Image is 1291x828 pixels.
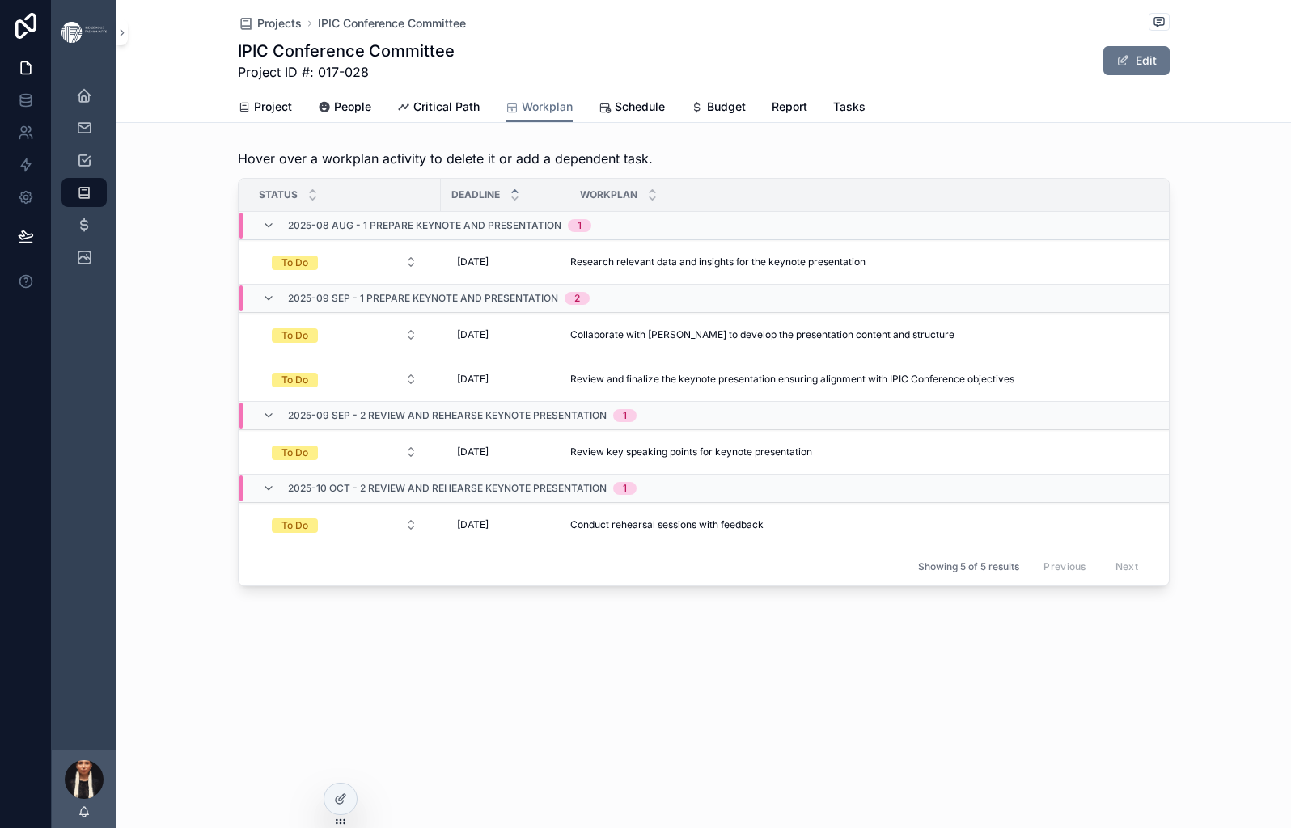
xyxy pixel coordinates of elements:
div: 1 [623,409,627,422]
a: Select Button [258,247,431,277]
a: Projects [238,15,302,32]
a: Budget [691,92,746,125]
span: [DATE] [457,373,489,386]
span: Projects [257,15,302,32]
div: To Do [281,328,308,343]
div: To Do [281,518,308,533]
span: Budget [707,99,746,115]
a: IPIC Conference Committee [318,15,466,32]
span: [DATE] [457,518,489,531]
button: Select Button [259,510,430,539]
span: [DATE] [457,256,489,268]
span: Deadline [451,188,500,201]
span: Collaborate with [PERSON_NAME] to develop the presentation content and structure [570,328,954,341]
span: [DATE] [457,328,489,341]
span: Review and finalize the keynote presentation ensuring alignment with IPIC Conference objectives [570,373,1014,386]
a: Report [772,92,807,125]
div: To Do [281,256,308,270]
span: 2025-09 Sep - 2 Review and rehearse keynote presentation [288,409,607,422]
a: Project [238,92,292,125]
a: Select Button [258,319,431,350]
a: [DATE] [451,366,560,392]
div: To Do [281,446,308,460]
span: Project [254,99,292,115]
a: Conduct rehearsal sessions with feedback [570,518,1255,531]
span: Workplan [580,188,637,201]
a: Schedule [599,92,665,125]
a: Critical Path [397,92,480,125]
span: Critical Path [413,99,480,115]
button: Edit [1103,46,1170,75]
div: 1 [578,219,582,232]
span: Workplan [522,99,573,115]
a: Select Button [258,509,431,540]
a: Workplan [506,92,573,123]
a: Review and finalize the keynote presentation ensuring alignment with IPIC Conference objectives [570,373,1255,386]
span: Project ID #: 017-028 [238,62,455,82]
span: 2025-09 Sep - 1 Prepare Keynote and Presentation [288,292,558,305]
a: [DATE] [451,439,560,465]
a: Select Button [258,364,431,395]
div: 1 [623,482,627,495]
span: 2025-10 Oct - 2 Review and rehearse keynote presentation [288,482,607,495]
span: Report [772,99,807,115]
span: People [334,99,371,115]
a: [DATE] [451,512,560,538]
span: Tasks [833,99,866,115]
span: Status [259,188,298,201]
a: [DATE] [451,322,560,348]
div: 2 [574,292,580,305]
div: scrollable content [52,65,116,302]
button: Select Button [259,437,430,467]
button: Select Button [259,247,430,277]
span: Review key speaking points for keynote presentation [570,446,812,458]
a: Review key speaking points for keynote presentation [570,446,1255,458]
div: To Do [281,373,308,387]
a: People [318,92,371,125]
span: Research relevant data and insights for the keynote presentation [570,256,866,268]
span: Schedule [615,99,665,115]
a: Collaborate with [PERSON_NAME] to develop the presentation content and structure [570,328,1255,341]
button: Select Button [259,320,430,349]
button: Select Button [259,365,430,394]
span: Hover over a workplan activity to delete it or add a dependent task. [238,149,653,168]
span: [DATE] [457,446,489,458]
span: Showing 5 of 5 results [918,560,1019,573]
h1: IPIC Conference Committee [238,40,455,62]
a: Tasks [833,92,866,125]
a: Research relevant data and insights for the keynote presentation [570,256,1255,268]
a: Select Button [258,437,431,467]
span: 2025-08 Aug - 1 Prepare Keynote and Presentation [288,219,561,232]
img: App logo [61,22,107,42]
a: [DATE] [451,249,560,275]
span: Conduct rehearsal sessions with feedback [570,518,764,531]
